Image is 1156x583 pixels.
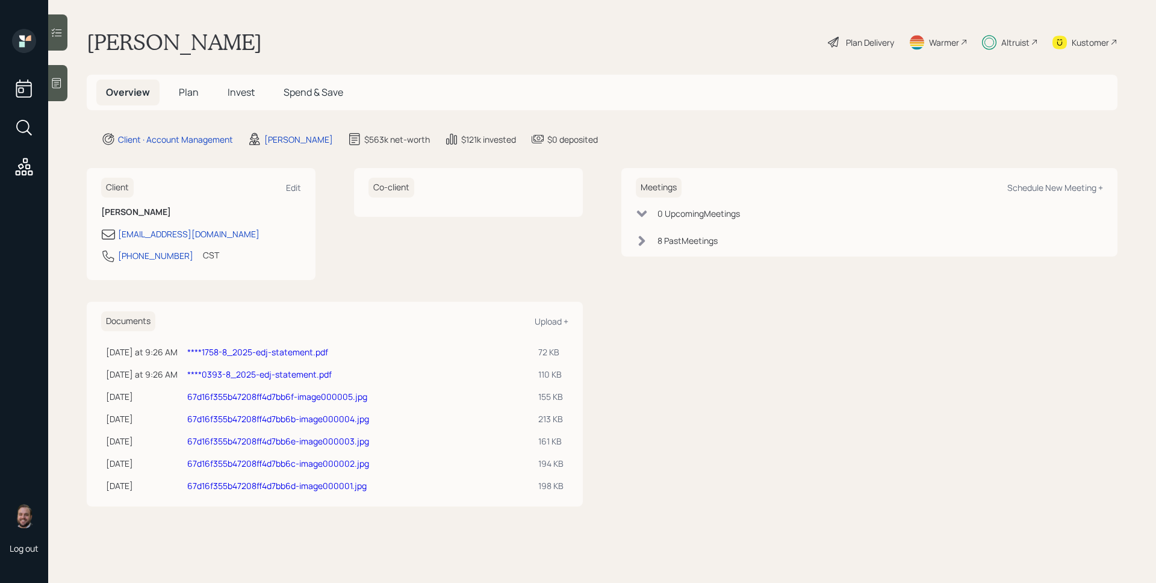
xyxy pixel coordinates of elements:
[118,249,193,262] div: [PHONE_NUMBER]
[1007,182,1103,193] div: Schedule New Meeting +
[538,368,564,381] div: 110 KB
[106,435,178,447] div: [DATE]
[203,249,219,261] div: CST
[538,390,564,403] div: 155 KB
[101,178,134,198] h6: Client
[461,133,516,146] div: $121k invested
[101,311,155,331] h6: Documents
[187,435,369,447] a: 67d16f355b47208ff4d7bb6e-image000003.jpg
[118,228,259,240] div: [EMAIL_ADDRESS][DOMAIN_NAME]
[1072,36,1109,49] div: Kustomer
[187,346,328,358] a: ****1758-8_2025-edj-statement.pdf
[87,29,262,55] h1: [PERSON_NAME]
[538,435,564,447] div: 161 KB
[286,182,301,193] div: Edit
[10,543,39,554] div: Log out
[538,413,564,425] div: 213 KB
[264,133,333,146] div: [PERSON_NAME]
[106,457,178,470] div: [DATE]
[364,133,430,146] div: $563k net-worth
[179,86,199,99] span: Plan
[1001,36,1030,49] div: Altruist
[187,391,367,402] a: 67d16f355b47208ff4d7bb6f-image000005.jpg
[929,36,959,49] div: Warmer
[187,369,332,380] a: ****0393-8_2025-edj-statement.pdf
[187,413,369,425] a: 67d16f355b47208ff4d7bb6b-image000004.jpg
[106,390,178,403] div: [DATE]
[538,346,564,358] div: 72 KB
[547,133,598,146] div: $0 deposited
[846,36,894,49] div: Plan Delivery
[284,86,343,99] span: Spend & Save
[657,234,718,247] div: 8 Past Meeting s
[106,413,178,425] div: [DATE]
[657,207,740,220] div: 0 Upcoming Meeting s
[106,479,178,492] div: [DATE]
[106,86,150,99] span: Overview
[636,178,682,198] h6: Meetings
[538,457,564,470] div: 194 KB
[368,178,414,198] h6: Co-client
[538,479,564,492] div: 198 KB
[12,504,36,528] img: james-distasi-headshot.png
[535,316,568,327] div: Upload +
[106,346,178,358] div: [DATE] at 9:26 AM
[187,458,369,469] a: 67d16f355b47208ff4d7bb6c-image000002.jpg
[187,480,367,491] a: 67d16f355b47208ff4d7bb6d-image000001.jpg
[101,207,301,217] h6: [PERSON_NAME]
[106,368,178,381] div: [DATE] at 9:26 AM
[118,133,233,146] div: Client · Account Management
[228,86,255,99] span: Invest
